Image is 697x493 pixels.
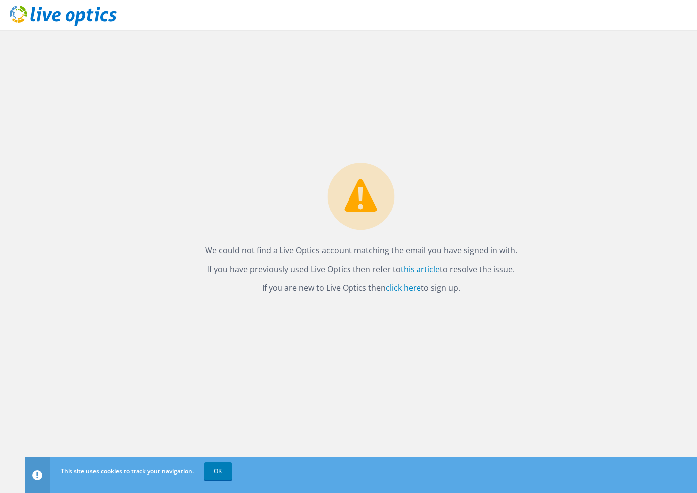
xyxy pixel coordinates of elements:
[61,467,194,475] span: This site uses cookies to track your navigation.
[205,243,517,257] p: We could not find a Live Optics account matching the email you have signed in with.
[401,264,440,275] a: this article
[204,462,232,480] a: OK
[205,262,517,276] p: If you have previously used Live Optics then refer to to resolve the issue.
[205,281,517,295] p: If you are new to Live Optics then to sign up.
[386,282,421,293] a: click here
